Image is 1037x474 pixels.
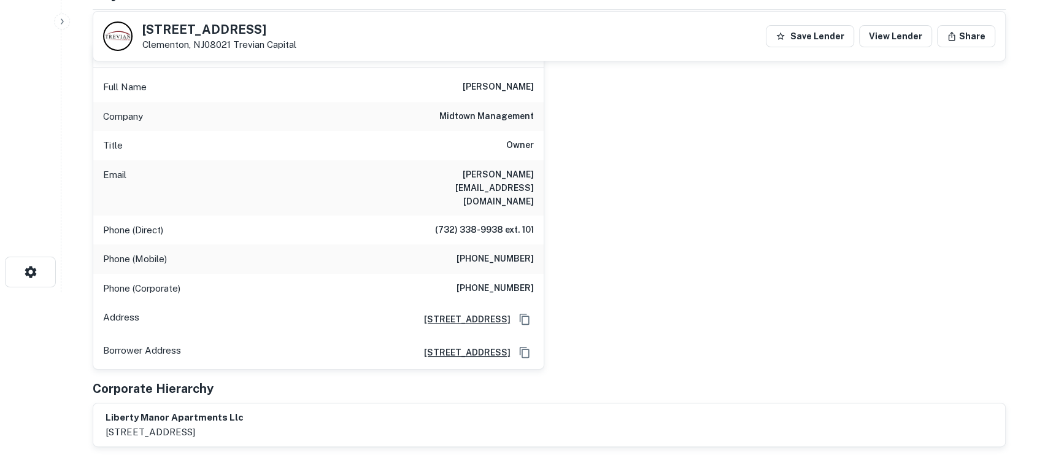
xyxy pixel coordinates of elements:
[859,25,932,47] a: View Lender
[93,379,214,398] h5: Corporate Hierarchy
[766,25,854,47] button: Save Lender
[103,109,143,124] p: Company
[106,411,244,425] h6: liberty manor apartments llc
[439,109,534,124] h6: midtown management
[463,80,534,95] h6: [PERSON_NAME]
[103,223,163,238] p: Phone (Direct)
[103,310,139,328] p: Address
[414,313,511,326] a: [STREET_ADDRESS]
[435,223,534,238] h6: (732) 338-9938 ext. 101
[103,138,123,153] p: Title
[103,343,181,362] p: Borrower Address
[106,425,244,440] p: [STREET_ADDRESS]
[233,39,296,50] a: Trevian Capital
[937,25,995,47] button: Share
[457,252,534,266] h6: [PHONE_NUMBER]
[142,23,296,36] h5: [STREET_ADDRESS]
[506,138,534,153] h6: Owner
[515,343,534,362] button: Copy Address
[457,281,534,296] h6: [PHONE_NUMBER]
[103,168,126,208] p: Email
[976,376,1037,435] iframe: Chat Widget
[142,39,296,50] p: Clementon, NJ08021
[103,80,147,95] p: Full Name
[103,281,180,296] p: Phone (Corporate)
[387,168,534,208] h6: [PERSON_NAME][EMAIL_ADDRESS][DOMAIN_NAME]
[414,346,511,359] a: [STREET_ADDRESS]
[103,252,167,266] p: Phone (Mobile)
[515,310,534,328] button: Copy Address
